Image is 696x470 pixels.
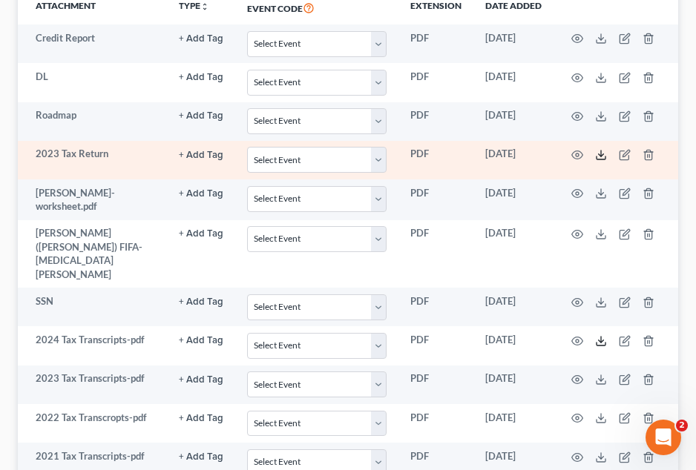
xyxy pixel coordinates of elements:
a: + Add Tag [179,70,223,84]
td: SSN [18,288,167,326]
td: 2022 Tax Transcropts-pdf [18,404,167,443]
td: [DATE] [473,63,554,102]
td: [DATE] [473,326,554,365]
td: [DATE] [473,24,554,63]
td: PDF [398,24,473,63]
td: 2024 Tax Transcripts-pdf [18,326,167,365]
a: + Add Tag [179,226,223,240]
button: + Add Tag [179,336,223,345]
a: + Add Tag [179,371,223,385]
td: PDF [398,179,473,220]
td: PDF [398,365,473,404]
a: + Add Tag [179,411,223,425]
td: PDF [398,141,473,179]
td: PDF [398,288,473,326]
button: + Add Tag [179,73,223,82]
a: + Add Tag [179,31,223,45]
td: PDF [398,220,473,288]
a: + Add Tag [179,108,223,122]
span: 2 [676,420,688,431]
a: + Add Tag [179,147,223,161]
button: + Add Tag [179,150,223,160]
button: + Add Tag [179,111,223,121]
a: + Add Tag [179,186,223,200]
td: 2023 Tax Transcripts-pdf [18,365,167,404]
td: [DATE] [473,220,554,288]
a: + Add Tag [179,294,223,308]
td: DL [18,63,167,102]
a: + Add Tag [179,333,223,347]
td: [PERSON_NAME] ([PERSON_NAME]) FIFA-[MEDICAL_DATA][PERSON_NAME] [18,220,167,288]
i: unfold_more [200,2,209,11]
td: PDF [398,102,473,141]
td: [PERSON_NAME]-worksheet.pdf [18,179,167,220]
button: + Add Tag [179,414,223,423]
button: + Add Tag [179,229,223,239]
td: [DATE] [473,179,554,220]
td: PDF [398,63,473,102]
button: + Add Tag [179,189,223,199]
a: + Add Tag [179,449,223,463]
button: + Add Tag [179,297,223,307]
button: TYPEunfold_more [179,1,209,11]
td: [DATE] [473,102,554,141]
button: + Add Tag [179,452,223,462]
iframe: Intercom live chat [646,420,681,455]
td: Roadmap [18,102,167,141]
td: [DATE] [473,404,554,443]
td: [DATE] [473,365,554,404]
td: PDF [398,326,473,365]
td: PDF [398,404,473,443]
button: + Add Tag [179,34,223,44]
td: [DATE] [473,288,554,326]
td: 2023 Tax Return [18,141,167,179]
td: Credit Report [18,24,167,63]
td: [DATE] [473,141,554,179]
button: + Add Tag [179,375,223,385]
